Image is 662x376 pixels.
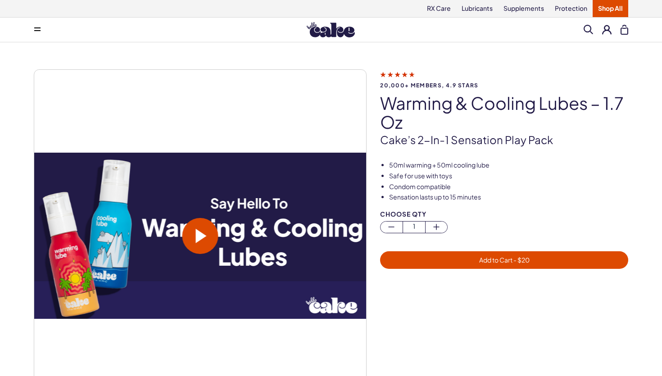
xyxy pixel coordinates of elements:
[389,161,628,170] li: 50ml warming + 50ml cooling lube
[380,211,628,217] div: Choose Qty
[380,70,628,88] a: 20,000+ members, 4.9 stars
[403,222,425,232] span: 1
[512,256,530,264] span: - $ 20
[380,82,628,88] span: 20,000+ members, 4.9 stars
[479,256,530,264] span: Add to Cart
[380,94,628,131] h1: Warming & Cooling Lubes – 1.7 oz
[307,22,355,37] img: Hello Cake
[389,172,628,181] li: Safe for use with toys
[380,132,628,148] p: Cake’s 2-in-1 sensation play pack
[389,182,628,191] li: Condom compatible
[380,251,628,269] button: Add to Cart - $20
[389,193,628,202] li: Sensation lasts up to 15 minutes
